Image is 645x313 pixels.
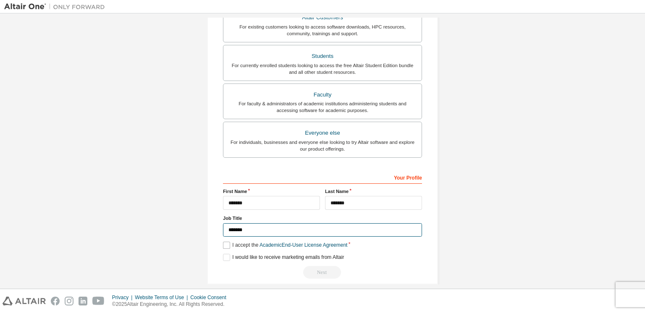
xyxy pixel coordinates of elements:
[92,297,105,305] img: youtube.svg
[223,266,422,279] div: Read and acccept EULA to continue
[223,215,422,222] label: Job Title
[135,294,190,301] div: Website Terms of Use
[223,188,320,195] label: First Name
[112,301,231,308] p: © 2025 Altair Engineering, Inc. All Rights Reserved.
[325,188,422,195] label: Last Name
[228,23,417,37] div: For existing customers looking to access software downloads, HPC resources, community, trainings ...
[4,3,109,11] img: Altair One
[3,297,46,305] img: altair_logo.svg
[79,297,87,305] img: linkedin.svg
[228,62,417,76] div: For currently enrolled students looking to access the free Altair Student Edition bundle and all ...
[112,294,135,301] div: Privacy
[260,242,347,248] a: Academic End-User License Agreement
[223,170,422,184] div: Your Profile
[190,294,231,301] div: Cookie Consent
[228,139,417,152] div: For individuals, businesses and everyone else looking to try Altair software and explore our prod...
[228,127,417,139] div: Everyone else
[223,254,344,261] label: I would like to receive marketing emails from Altair
[228,50,417,62] div: Students
[228,12,417,23] div: Altair Customers
[65,297,73,305] img: instagram.svg
[228,100,417,114] div: For faculty & administrators of academic institutions administering students and accessing softwa...
[51,297,60,305] img: facebook.svg
[223,242,347,249] label: I accept the
[228,89,417,101] div: Faculty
